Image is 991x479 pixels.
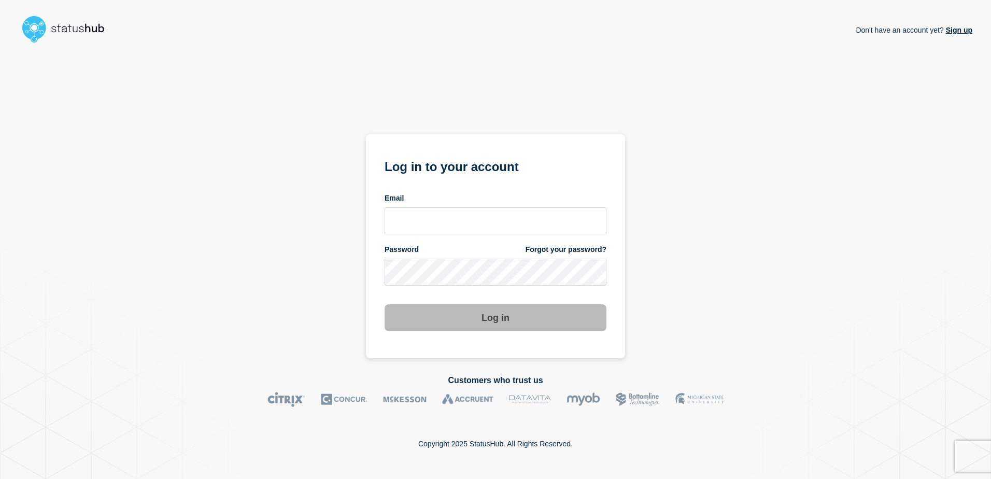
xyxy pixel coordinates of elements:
[385,156,606,175] h1: Log in to your account
[675,392,724,407] img: MSU logo
[616,392,660,407] img: Bottomline logo
[19,12,117,46] img: StatusHub logo
[509,392,551,407] img: DataVita logo
[567,392,600,407] img: myob logo
[442,392,493,407] img: Accruent logo
[385,245,419,255] span: Password
[856,18,972,43] p: Don't have an account yet?
[321,392,367,407] img: Concur logo
[418,440,573,448] p: Copyright 2025 StatusHub. All Rights Reserved.
[267,392,305,407] img: Citrix logo
[385,207,606,234] input: email input
[526,245,606,255] a: Forgot your password?
[383,392,427,407] img: McKesson logo
[944,26,972,34] a: Sign up
[385,259,606,286] input: password input
[19,376,972,385] h2: Customers who trust us
[385,193,404,203] span: Email
[385,304,606,331] button: Log in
